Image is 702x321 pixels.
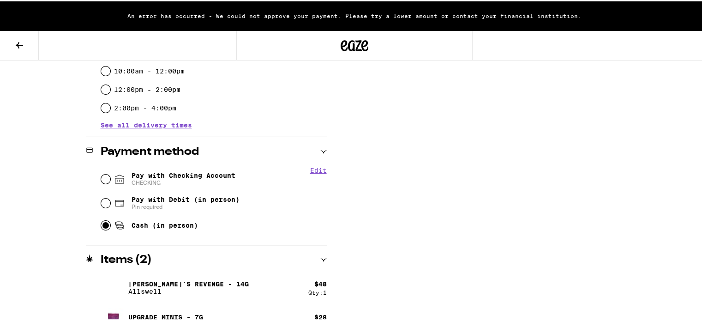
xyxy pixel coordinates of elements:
[132,220,198,228] span: Cash (in person)
[6,6,66,14] span: Hi. Need any help?
[314,312,327,320] div: $ 28
[101,253,152,264] h2: Items ( 2 )
[114,85,180,92] label: 12:00pm - 2:00pm
[101,121,192,127] button: See all delivery times
[128,286,249,294] p: Allswell
[114,103,176,110] label: 2:00pm - 4:00pm
[128,279,249,286] p: [PERSON_NAME]'s Revenge - 14g
[132,178,235,185] span: CHECKING
[314,279,327,286] div: $ 48
[132,202,240,209] span: Pin required
[310,165,327,173] button: Edit
[114,66,185,73] label: 10:00am - 12:00pm
[128,312,203,320] p: Upgrade Minis - 7g
[132,194,240,202] span: Pay with Debit (in person)
[101,145,199,156] h2: Payment method
[132,170,235,185] span: Pay with Checking Account
[101,273,126,299] img: Jack's Revenge - 14g
[308,288,327,294] div: Qty: 1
